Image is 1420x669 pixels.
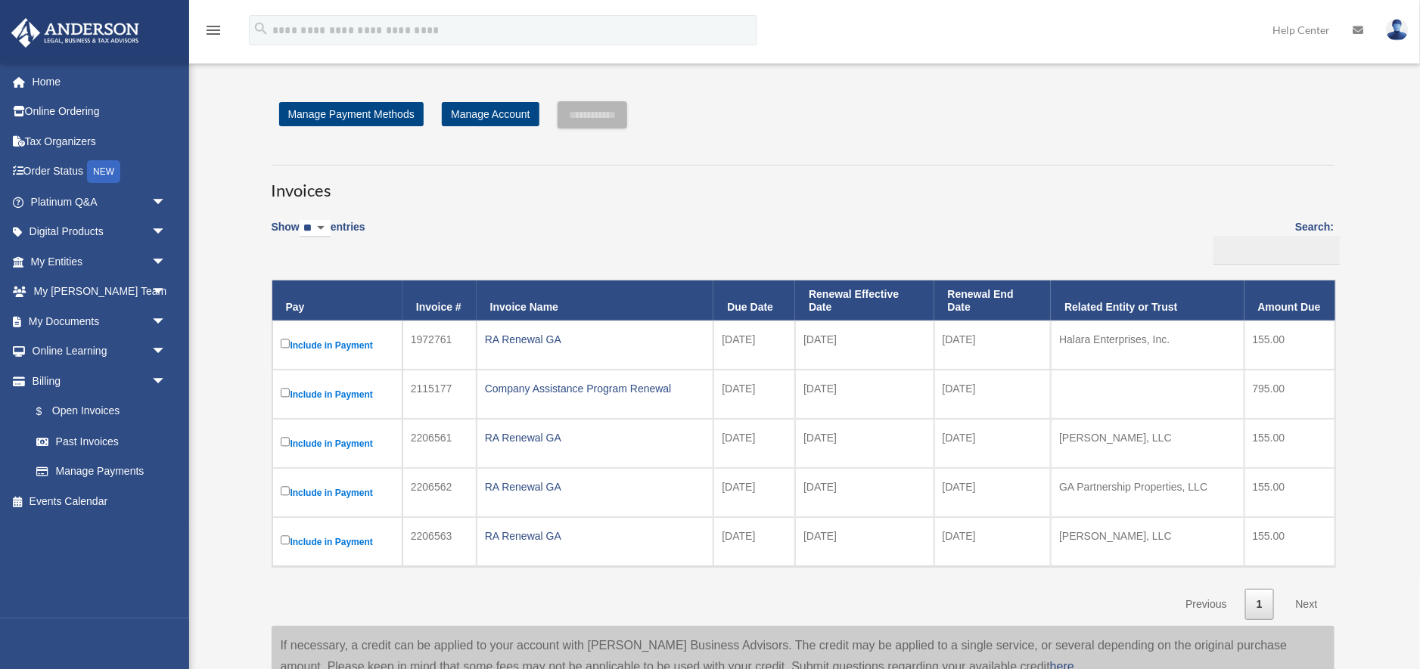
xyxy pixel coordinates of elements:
[11,187,189,217] a: Platinum Q&Aarrow_drop_down
[281,336,394,355] label: Include in Payment
[795,419,934,468] td: [DATE]
[204,21,222,39] i: menu
[281,535,291,545] input: Include in Payment
[151,336,182,367] span: arrow_drop_down
[713,370,795,419] td: [DATE]
[281,437,291,447] input: Include in Payment
[151,366,182,397] span: arrow_drop_down
[11,336,189,367] a: Online Learningarrow_drop_down
[795,280,934,321] th: Renewal Effective Date: activate to sort column ascending
[281,483,394,502] label: Include in Payment
[485,476,706,497] div: RA Renewal GA
[11,156,189,187] a: Order StatusNEW
[281,434,394,453] label: Include in Payment
[300,220,331,237] select: Showentries
[477,280,714,321] th: Invoice Name: activate to sort column ascending
[485,427,706,448] div: RA Renewal GA
[402,517,477,566] td: 2206563
[1051,321,1244,370] td: Halara Enterprises, Inc.
[485,525,706,547] div: RA Renewal GA
[253,20,269,37] i: search
[151,306,182,337] span: arrow_drop_down
[713,419,795,468] td: [DATE]
[21,426,182,457] a: Past Invoices
[934,280,1052,321] th: Renewal End Date: activate to sort column ascending
[402,419,477,468] td: 2206561
[87,160,120,183] div: NEW
[402,321,477,370] td: 1972761
[281,388,291,398] input: Include in Payment
[795,370,934,419] td: [DATE]
[204,26,222,39] a: menu
[11,277,189,307] a: My [PERSON_NAME] Teamarrow_drop_down
[11,126,189,156] a: Tax Organizers
[402,370,477,419] td: 2115177
[281,385,394,404] label: Include in Payment
[934,321,1052,370] td: [DATE]
[1285,589,1329,620] a: Next
[485,329,706,350] div: RA Renewal GA
[11,67,189,97] a: Home
[442,102,539,126] a: Manage Account
[11,97,189,127] a: Online Ordering
[1213,236,1340,265] input: Search:
[1244,321,1335,370] td: 155.00
[795,517,934,566] td: [DATE]
[279,102,424,126] a: Manage Payment Methods
[795,468,934,517] td: [DATE]
[1244,370,1335,419] td: 795.00
[272,165,1335,203] h3: Invoices
[151,246,182,277] span: arrow_drop_down
[934,517,1052,566] td: [DATE]
[272,280,402,321] th: Pay: activate to sort column descending
[1386,19,1409,41] img: User Pic
[795,321,934,370] td: [DATE]
[281,486,291,496] input: Include in Payment
[151,187,182,218] span: arrow_drop_down
[1174,589,1238,620] a: Previous
[934,370,1052,419] td: [DATE]
[21,396,174,427] a: $Open Invoices
[402,280,477,321] th: Invoice #: activate to sort column ascending
[151,277,182,308] span: arrow_drop_down
[11,217,189,247] a: Digital Productsarrow_drop_down
[11,366,182,396] a: Billingarrow_drop_down
[45,402,52,421] span: $
[1244,468,1335,517] td: 155.00
[713,468,795,517] td: [DATE]
[1245,589,1274,620] a: 1
[151,217,182,248] span: arrow_drop_down
[1051,419,1244,468] td: [PERSON_NAME], LLC
[11,246,189,277] a: My Entitiesarrow_drop_down
[1208,218,1335,265] label: Search:
[1051,468,1244,517] td: GA Partnership Properties, LLC
[272,218,365,252] label: Show entries
[11,486,189,516] a: Events Calendar
[1051,517,1244,566] td: [PERSON_NAME], LLC
[934,468,1052,517] td: [DATE]
[281,339,291,348] input: Include in Payment
[21,457,182,487] a: Manage Payments
[281,532,394,551] label: Include in Payment
[1244,517,1335,566] td: 155.00
[713,280,795,321] th: Due Date: activate to sort column ascending
[934,419,1052,468] td: [DATE]
[485,378,706,399] div: Company Assistance Program Renewal
[1244,280,1335,321] th: Amount Due: activate to sort column ascending
[1244,419,1335,468] td: 155.00
[402,468,477,517] td: 2206562
[11,306,189,336] a: My Documentsarrow_drop_down
[713,321,795,370] td: [DATE]
[713,517,795,566] td: [DATE]
[1051,280,1244,321] th: Related Entity or Trust: activate to sort column ascending
[7,18,144,48] img: Anderson Advisors Platinum Portal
